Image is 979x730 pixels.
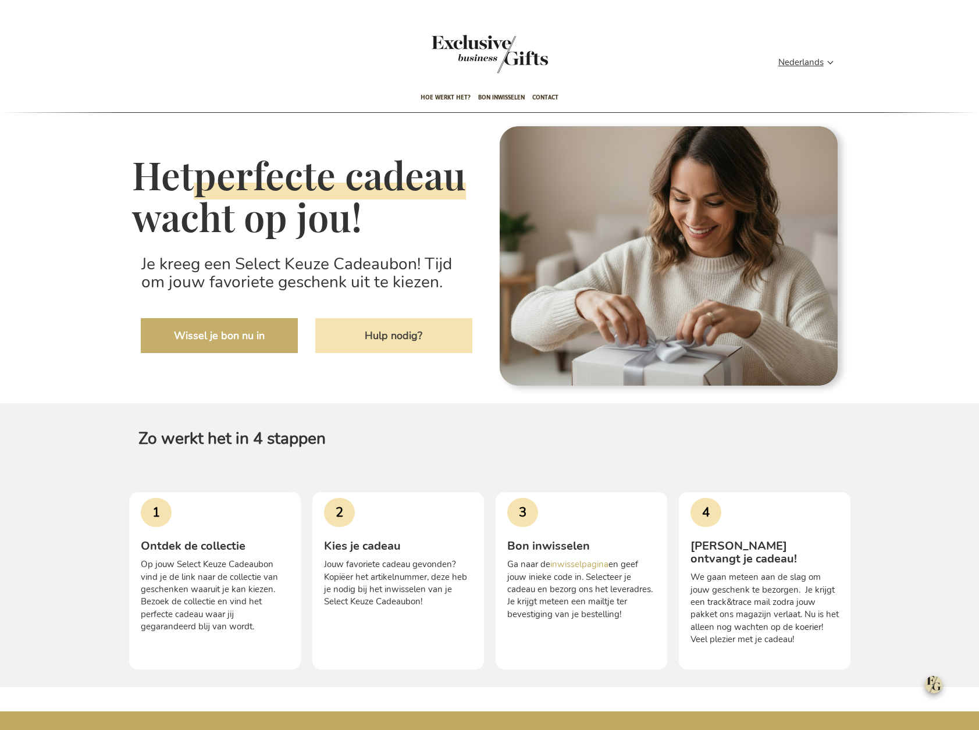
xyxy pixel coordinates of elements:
a: inwisselpagina [550,558,608,570]
strong: Bon inwisselen [507,538,590,554]
p: We gaan meteen aan de slag om jouw geschenk te bezorgen. Je krijgt een track&trace mail zodra jou... [690,571,839,646]
strong: Kies je cadeau [324,538,401,554]
span: perfecte cadeau [194,149,466,200]
img: Firefly_Gemini_Flash_make_it_a_white_cardboard_box_196060_round_letterbox [499,122,848,394]
span: 4 [690,498,721,527]
h2: Je kreeg een Select Keuze Cadeaubon! Tijd om jouw favoriete geschenk uit te kiezen. [132,246,481,301]
a: Wissel je bon nu in [141,318,298,353]
h2: Zo werkt het in 4 stappen [129,421,850,457]
h1: Het [132,154,481,237]
span: Nederlands [778,56,824,69]
div: Nederlands [778,56,841,69]
p: Ga naar de en geef jouw inieke code in. Selecteer je cadeau en bezorg ons het leveradres. Je krij... [507,558,656,621]
p: Op jouw Select Keuze Cadeaubon vind je de link naar de collectie van geschenken waaruit je kan ki... [141,558,289,633]
span: Hoe werkt het? [421,84,471,111]
a: Hulp nodig? [315,318,472,353]
span: 1 [141,498,172,527]
p: Jouw favoriete cadeau gevonden? Kopiëer het artikelnummer, deze heb je nodig bij het inwisselen v... [324,558,472,608]
span: 2 [324,498,355,527]
span: Bon inwisselen [478,84,525,111]
strong: Ontdek de collectie [141,538,245,554]
div: wacht op jou! [132,196,481,238]
span: 3 [507,498,538,527]
span: Contact [532,84,558,111]
strong: [PERSON_NAME] ontvangt je cadeau! [690,538,797,567]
